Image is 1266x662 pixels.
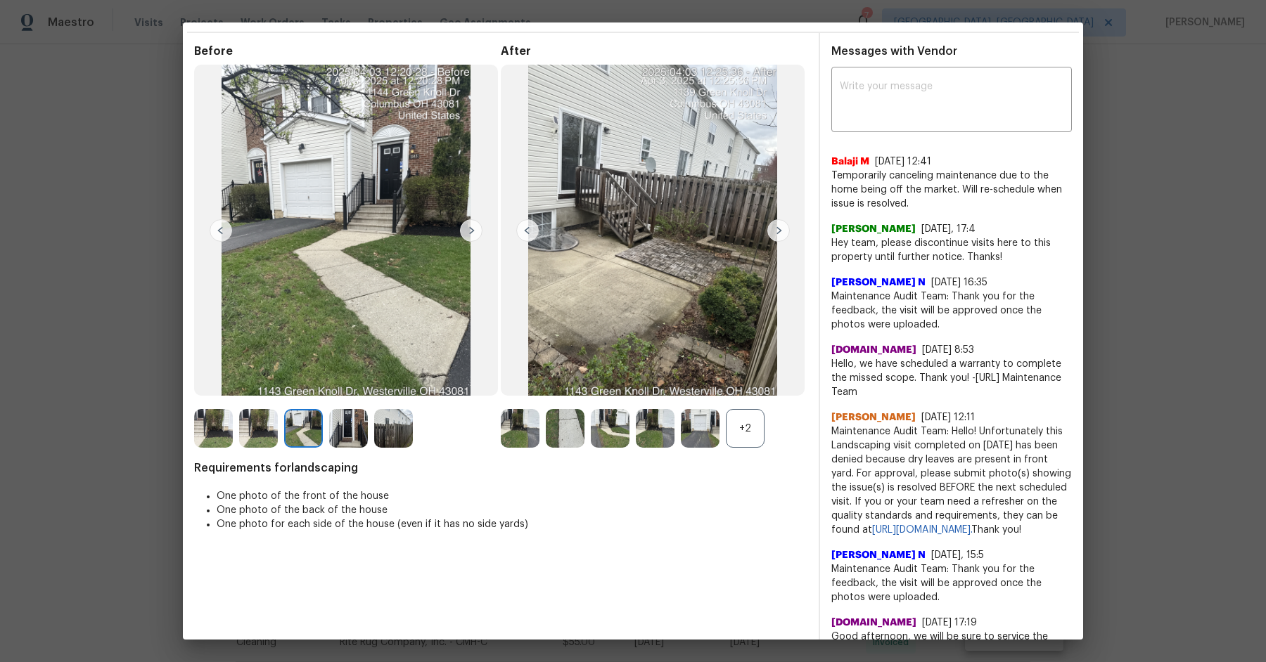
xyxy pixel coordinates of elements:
span: Balaji M [831,155,869,169]
span: Requirements for landscaping [194,461,807,475]
span: Before [194,44,501,58]
img: left-chevron-button-url [516,219,539,242]
span: [PERSON_NAME] [831,410,916,424]
span: [DATE] 12:41 [875,157,931,167]
img: right-chevron-button-url [460,219,482,242]
div: +2 [726,409,765,448]
li: One photo for each side of the house (even if it has no side yards) [217,517,807,531]
span: After [501,44,807,58]
span: [PERSON_NAME] [831,222,916,236]
span: [DATE], 17:4 [921,224,976,234]
span: Hey team, please discontinue visits here to this property until further notice. Thanks! [831,236,1072,264]
span: Hello, we have scheduled a warranty to complete the missed scope. Thank you! -[URL] Maintenance Team [831,357,1072,399]
img: left-chevron-button-url [210,219,232,242]
span: [DATE], 15:5 [931,550,984,560]
li: One photo of the front of the house [217,489,807,503]
span: [DATE] 8:53 [922,345,974,355]
span: Maintenance Audit Team: Hello! Unfortunately this Landscaping visit completed on [DATE] has been ... [831,424,1072,537]
span: Temporarily canceling maintenance due to the home being off the market. Will re-schedule when iss... [831,169,1072,211]
span: [DOMAIN_NAME] [831,343,916,357]
span: [PERSON_NAME] N [831,275,926,290]
span: Messages with Vendor [831,46,957,57]
span: [DATE] 16:35 [931,278,987,287]
img: right-chevron-button-url [767,219,790,242]
span: [DATE] 12:11 [921,413,975,422]
a: [URL][DOMAIN_NAME]. [872,525,971,535]
span: [DATE] 17:19 [922,618,977,628]
span: Maintenance Audit Team: Thank you for the feedback, the visit will be approved once the photos we... [831,562,1072,604]
span: [DOMAIN_NAME] [831,616,916,630]
span: [PERSON_NAME] N [831,548,926,562]
li: One photo of the back of the house [217,503,807,517]
span: Maintenance Audit Team: Thank you for the feedback, the visit will be approved once the photos we... [831,290,1072,332]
